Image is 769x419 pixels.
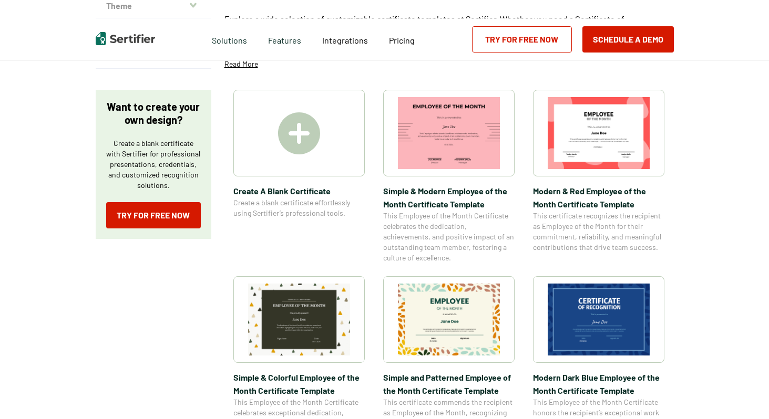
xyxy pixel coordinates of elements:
[96,32,155,45] img: Sertifier | Digital Credentialing Platform
[233,371,365,397] span: Simple & Colorful Employee of the Month Certificate Template
[398,97,500,169] img: Simple & Modern Employee of the Month Certificate Template
[322,33,368,46] a: Integrations
[548,97,650,169] img: Modern & Red Employee of the Month Certificate Template
[398,284,500,355] img: Simple and Patterned Employee of the Month Certificate Template
[106,138,201,191] p: Create a blank certificate with Sertifier for professional presentations, credentials, and custom...
[389,33,415,46] a: Pricing
[248,284,350,355] img: Simple & Colorful Employee of the Month Certificate Template
[212,33,247,46] span: Solutions
[106,100,201,127] p: Want to create your own design?
[383,184,515,211] span: Simple & Modern Employee of the Month Certificate Template
[224,12,674,51] p: Explore a wide selection of customizable certificate templates at Sertifier. Whether you need a C...
[383,211,515,263] span: This Employee of the Month Certificate celebrates the dedication, achievements, and positive impa...
[389,35,415,45] span: Pricing
[533,184,664,211] span: Modern & Red Employee of the Month Certificate Template
[322,35,368,45] span: Integrations
[533,211,664,253] span: This certificate recognizes the recipient as Employee of the Month for their commitment, reliabil...
[548,284,650,355] img: Modern Dark Blue Employee of the Month Certificate Template
[106,202,201,228] a: Try for Free Now
[224,59,258,69] p: Read More
[233,197,365,218] span: Create a blank certificate effortlessly using Sertifier’s professional tools.
[383,90,515,263] a: Simple & Modern Employee of the Month Certificate TemplateSimple & Modern Employee of the Month C...
[383,371,515,397] span: Simple and Patterned Employee of the Month Certificate Template
[278,112,320,154] img: Create A Blank Certificate
[268,33,301,46] span: Features
[533,90,664,263] a: Modern & Red Employee of the Month Certificate TemplateModern & Red Employee of the Month Certifi...
[233,184,365,197] span: Create A Blank Certificate
[472,26,572,53] a: Try for Free Now
[533,371,664,397] span: Modern Dark Blue Employee of the Month Certificate Template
